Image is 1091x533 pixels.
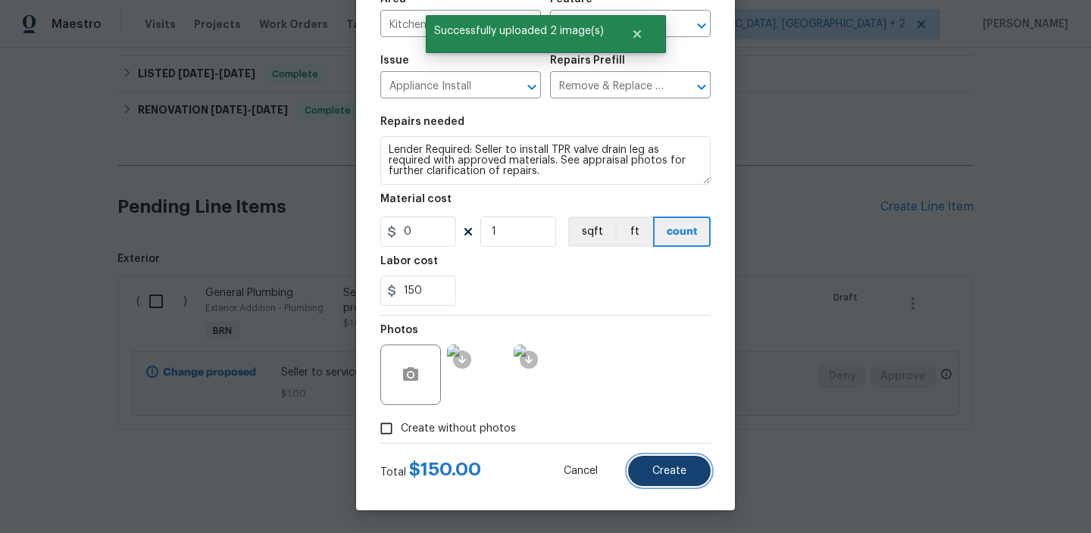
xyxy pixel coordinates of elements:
[380,194,452,204] h5: Material cost
[628,456,711,486] button: Create
[615,217,653,247] button: ft
[426,15,612,47] span: Successfully uploaded 2 image(s)
[401,421,516,437] span: Create without photos
[409,460,481,478] span: $ 150.00
[612,19,662,49] button: Close
[652,466,686,477] span: Create
[653,217,711,247] button: count
[691,76,712,98] button: Open
[568,217,615,247] button: sqft
[380,325,418,335] h5: Photos
[380,256,438,266] h5: Labor cost
[550,55,625,66] h5: Repairs Prefill
[521,76,542,98] button: Open
[380,462,481,480] div: Total
[380,117,464,127] h5: Repairs needed
[380,136,711,185] textarea: Lender Required: Seller to install TPR valve drain leg as required with approved materials. See a...
[691,15,712,36] button: Open
[380,55,409,66] h5: Issue
[539,456,622,486] button: Cancel
[564,466,598,477] span: Cancel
